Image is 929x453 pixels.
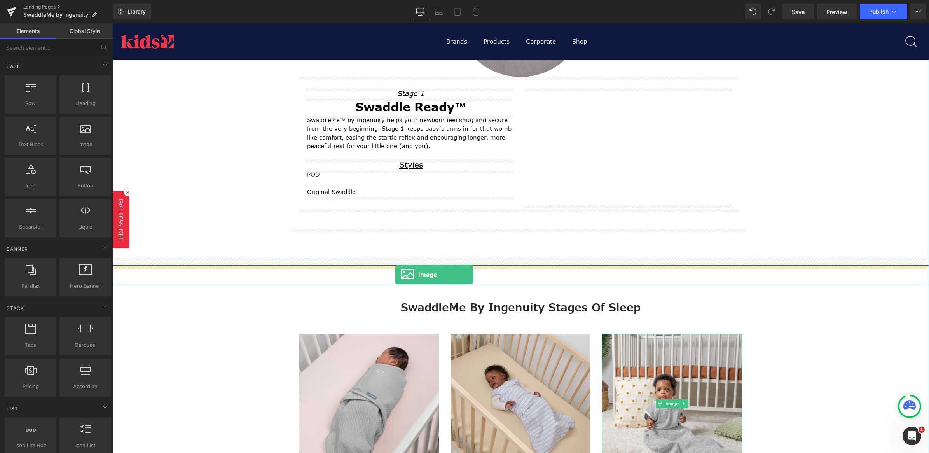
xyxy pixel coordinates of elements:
[23,4,113,10] a: Landing Pages
[7,282,54,290] span: Parallax
[817,4,857,19] a: Preview
[243,76,354,91] strong: Swaddle Ready™
[869,9,889,15] span: Publish
[7,223,54,231] span: Separator
[910,4,926,19] button: More
[792,8,805,16] span: Save
[62,382,109,390] span: Accordion
[7,382,54,390] span: Pricing
[62,441,109,450] span: Icon List
[62,282,109,290] span: Hero Banner
[187,310,327,450] img: Save Time And Money
[6,245,29,253] span: Banner
[62,99,109,107] span: Heading
[6,304,25,312] span: Stack
[195,164,403,173] p: Original Swaddle
[6,405,19,412] span: List
[6,63,21,70] span: Base
[745,4,761,19] button: Undo
[127,8,146,15] span: Library
[195,147,403,156] p: POD
[62,223,109,231] span: Liquid
[7,140,54,149] span: Text Block
[62,341,109,349] span: Carousel
[568,376,576,385] a: Expand / Collapse
[411,4,430,19] a: Desktop
[826,8,847,16] span: Preview
[919,427,925,433] span: 1
[764,4,779,19] button: Redo
[7,182,54,190] span: Icon
[860,4,907,19] button: Publish
[552,376,568,385] span: Image
[430,4,448,19] a: Laptop
[287,136,311,147] u: Styles
[448,4,467,19] a: Tablet
[903,427,921,445] iframe: Intercom live chat
[62,182,109,190] span: Button
[62,140,109,149] span: Image
[56,23,113,39] a: Global Style
[7,99,54,107] span: Row
[7,441,54,450] span: Icon List Hoz
[338,310,478,450] img: Become A Makeup Artist
[467,4,485,19] a: Mobile
[7,341,54,349] span: Tabs
[23,12,88,18] span: SwaddleMe by Ingenuity
[285,66,312,75] i: Stage 1
[113,4,151,19] a: New Library
[195,93,403,128] p: SwaddleMe™ by Ingenuity helps your newborn feel snug and secure from the very beginning. Stage 1 ...
[181,277,636,291] h3: SwaddleMe by Ingenuity Stages of Sleep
